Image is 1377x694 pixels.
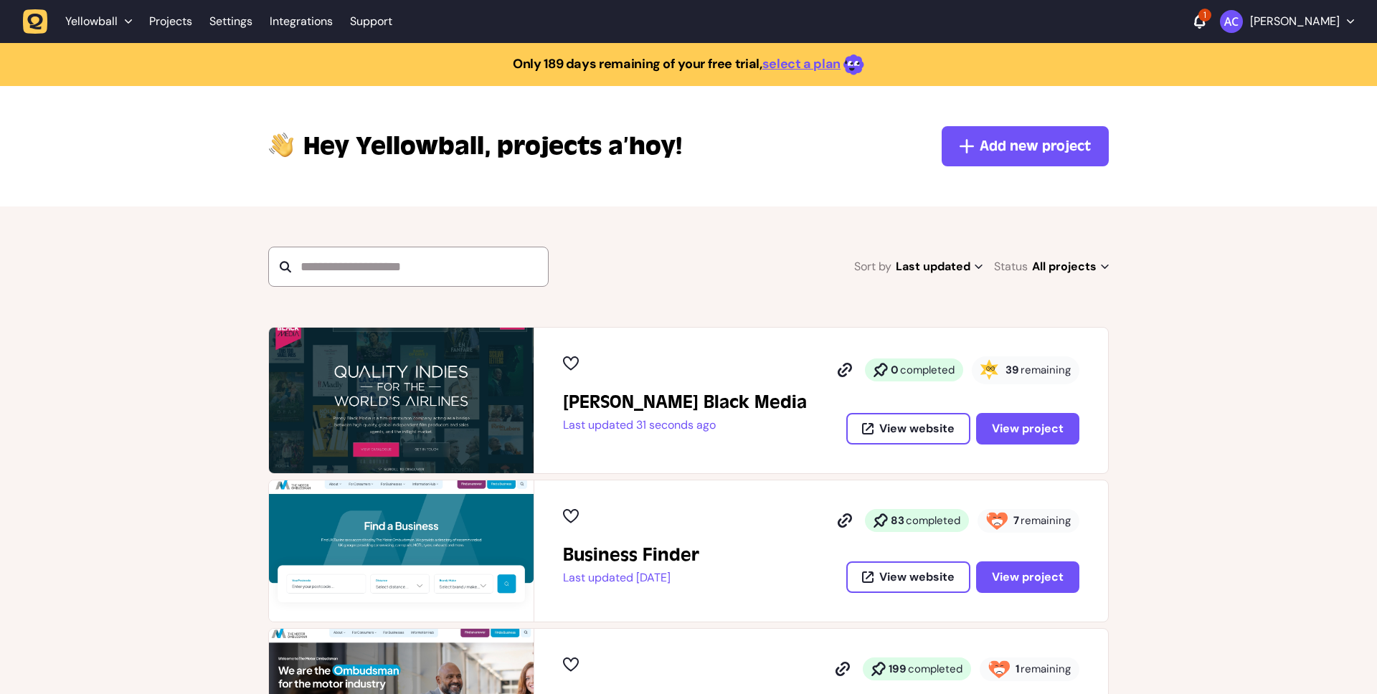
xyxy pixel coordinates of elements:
span: All projects [1032,257,1109,277]
p: Last updated 31 seconds ago [563,418,807,432]
img: Penny Black Media [269,328,534,473]
h2: Penny Black Media [563,391,807,414]
span: completed [906,513,960,528]
a: Support [350,14,392,29]
a: Settings [209,9,252,34]
strong: 83 [891,513,904,528]
button: Yellowball [23,9,141,34]
strong: 0 [891,363,899,377]
strong: Only 189 days remaining of your free trial, [513,55,762,72]
p: Last updated [DATE] [563,571,699,585]
span: View website [879,423,955,434]
span: Last updated [896,257,983,277]
a: Integrations [270,9,333,34]
span: Sort by [854,257,891,277]
button: View website [846,413,970,445]
strong: 39 [1005,363,1019,377]
img: Business Finder [269,480,534,622]
strong: 7 [1013,513,1019,528]
button: View project [976,413,1079,445]
img: emoji [843,54,864,75]
span: View website [879,571,955,583]
span: remaining [1021,662,1071,676]
button: View website [846,561,970,593]
span: Add new project [980,136,1091,156]
h2: Business Finder [563,543,699,566]
p: projects a’hoy! [303,129,682,163]
div: 1 [1198,9,1211,22]
button: [PERSON_NAME] [1220,10,1354,33]
a: select a plan [762,55,841,72]
strong: 199 [889,662,907,676]
span: remaining [1021,363,1071,377]
span: View project [992,421,1064,436]
span: View project [992,569,1064,584]
p: [PERSON_NAME] [1250,14,1340,29]
a: Projects [149,9,192,34]
button: View project [976,561,1079,593]
strong: 1 [1016,662,1019,676]
img: Ameet Chohan [1220,10,1243,33]
button: Add new project [942,126,1109,166]
img: hi-hand [268,129,295,158]
span: completed [908,662,962,676]
span: completed [900,363,955,377]
span: Yellowball [65,14,118,29]
span: remaining [1021,513,1071,528]
span: Status [994,257,1028,277]
span: Yellowball [303,129,491,163]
